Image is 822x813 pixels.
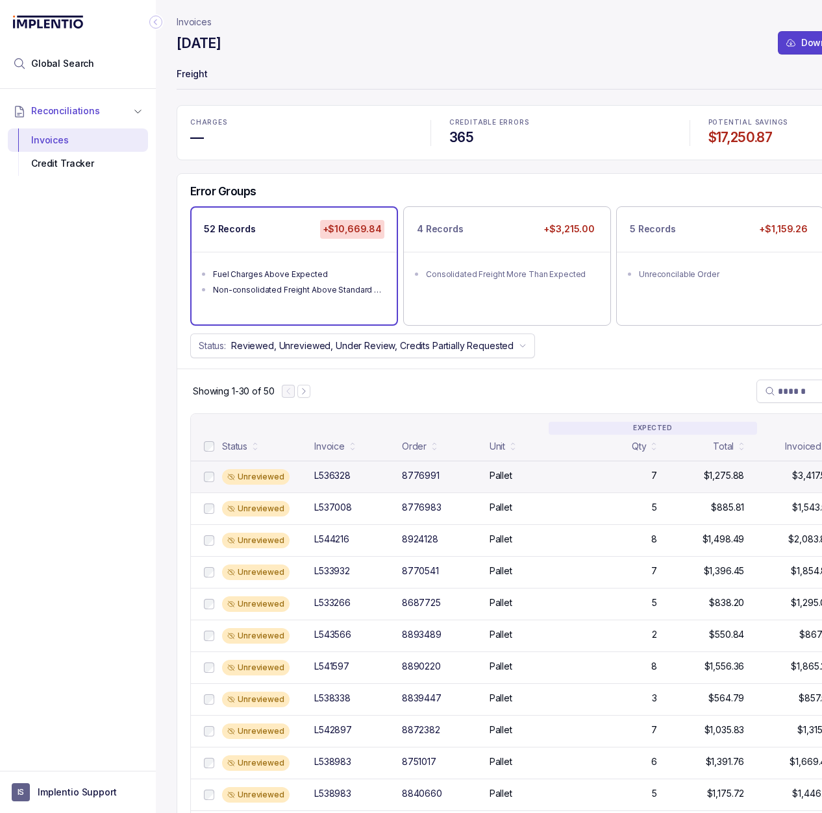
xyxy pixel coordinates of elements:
[314,469,351,482] div: L536328
[222,787,290,803] div: Unreviewed
[204,441,214,452] input: checkbox-checkbox
[314,660,349,673] div: L541597
[213,284,383,297] div: Non-consolidated Freight Above Standard Deviation
[193,385,274,398] p: Showing 1-30 of 50
[449,119,671,127] p: CREDITABLE ERRORS
[402,755,436,768] div: 8751017
[652,501,657,514] p: 5
[402,596,441,609] div: 8687725
[490,723,512,736] p: Pallet
[651,723,657,736] p: 7
[222,564,290,580] div: Unreviewed
[541,220,597,238] p: +$3,215.00
[490,469,512,482] p: Pallet
[449,128,671,147] h4: 365
[204,694,214,705] input: checkbox-checkbox
[703,533,745,546] p: $1,498.49
[190,334,535,358] button: Status:Reviewed, Unreviewed, Under Review, Credits Partially Requested
[38,786,117,799] p: Implentio Support
[12,783,144,801] button: User initialsImplentio Support
[704,469,745,482] p: $1,275.88
[632,440,647,453] div: Qty
[18,128,138,152] div: Invoices
[222,755,290,771] div: Unreviewed
[402,533,438,546] div: 8924128
[651,564,657,577] p: 7
[190,119,412,127] p: CHARGES
[402,787,442,800] div: 8840660
[630,223,676,236] p: 5 Records
[314,501,352,514] div: L537008
[204,472,214,482] input: checkbox-checkbox
[204,790,214,800] input: checkbox-checkbox
[708,692,744,705] p: $564.79
[490,533,512,546] p: Pallet
[31,104,100,117] span: Reconciliations
[204,758,214,768] input: checkbox-checkbox
[204,504,214,514] input: checkbox-checkbox
[314,440,345,453] div: Invoice
[549,422,757,435] p: EXPECTED
[490,440,505,453] div: Unit
[12,783,30,801] span: User initials
[8,97,148,125] button: Reconciliations
[204,726,214,736] input: checkbox-checkbox
[709,628,744,641] p: $550.84
[707,787,745,800] p: $1,175.72
[402,564,439,577] div: 8770541
[652,628,657,641] p: 2
[490,628,512,641] p: Pallet
[709,596,744,609] p: $838.20
[314,755,351,768] div: L538983
[402,469,440,482] div: 8776991
[222,501,290,516] div: Unreviewed
[490,660,512,673] p: Pallet
[706,755,745,768] p: $1,391.76
[314,692,351,705] div: L538338
[651,755,657,768] p: 6
[704,660,745,673] p: $1,556.36
[193,385,274,398] div: Remaining page entries
[314,564,350,577] div: L533932
[785,440,821,453] div: Invoiced
[713,440,734,453] div: Total
[490,501,512,514] p: Pallet
[222,469,290,485] div: Unreviewed
[704,564,745,577] p: $1,396.45
[8,126,148,178] div: Reconciliations
[204,631,214,641] input: checkbox-checkbox
[402,692,442,705] div: 8839447
[190,184,256,199] h5: Error Groups
[320,220,384,238] p: +$10,669.84
[651,469,657,482] p: 7
[639,268,809,281] div: Unreconcilable Order
[651,660,657,673] p: 8
[402,723,440,736] div: 8872382
[148,14,164,30] div: Collapse Icon
[213,268,383,281] div: Fuel Charges Above Expected
[314,533,349,546] div: L544216
[190,128,412,147] h4: —
[417,223,464,236] p: 4 Records
[490,564,512,577] p: Pallet
[490,787,512,800] p: Pallet
[402,628,442,641] div: 8893489
[652,787,657,800] p: 5
[652,692,657,705] p: 3
[426,268,596,281] div: Consolidated Freight More Than Expected
[314,596,351,609] div: L533266
[652,596,657,609] p: 5
[711,501,744,514] p: $885.81
[204,567,214,577] input: checkbox-checkbox
[402,440,427,453] div: Order
[222,660,290,675] div: Unreviewed
[231,339,514,352] p: Reviewed, Unreviewed, Under Review, Credits Partially Requested
[756,220,810,238] p: +$1,159.26
[704,723,745,736] p: $1,035.83
[222,723,290,739] div: Unreviewed
[222,596,290,612] div: Unreviewed
[651,533,657,546] p: 8
[199,339,226,352] p: Status:
[490,596,512,609] p: Pallet
[314,723,352,736] div: L542897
